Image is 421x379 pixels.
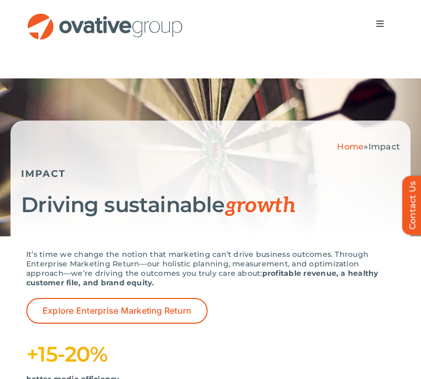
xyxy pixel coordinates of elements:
[26,268,378,287] strong: profitable revenue, a healthy customer file, and brand equity.
[337,142,400,152] span: »
[43,306,191,316] span: Explore Enterprise Marketing Return
[26,250,395,287] p: It’s time we change the notion that marketing can’t drive business outcomes. Through Enterprise M...
[26,298,208,324] a: Explore Enterprise Marketing Return
[21,193,400,218] h1: Driving sustainable
[225,193,295,218] span: growth
[26,342,395,366] h1: +15-20%
[365,13,395,34] nav: Menu
[368,142,400,152] span: Impact
[21,168,400,179] h5: IMPACT
[337,142,364,152] a: Home
[26,12,184,22] a: OG_Full_horizontal_RGB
